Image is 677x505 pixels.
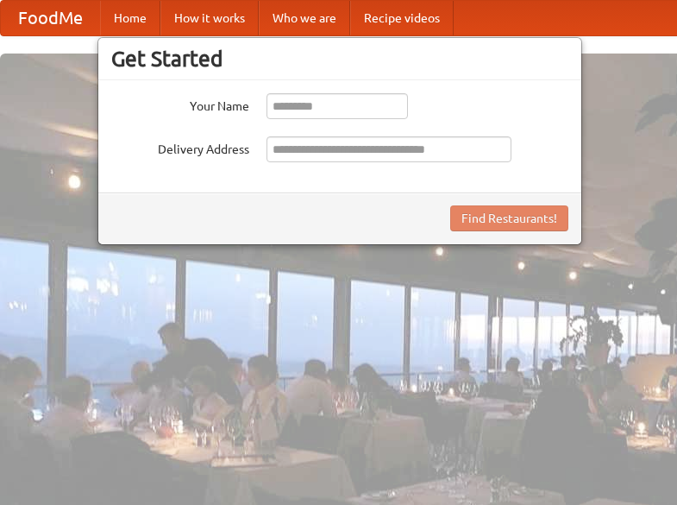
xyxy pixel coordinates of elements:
[259,1,350,35] a: Who we are
[111,46,568,72] h3: Get Started
[111,93,249,115] label: Your Name
[100,1,160,35] a: Home
[160,1,259,35] a: How it works
[450,205,568,231] button: Find Restaurants!
[1,1,100,35] a: FoodMe
[350,1,454,35] a: Recipe videos
[111,136,249,158] label: Delivery Address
